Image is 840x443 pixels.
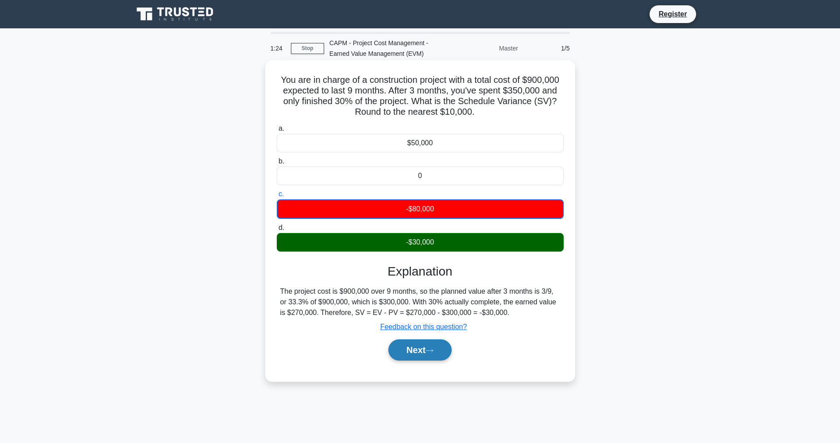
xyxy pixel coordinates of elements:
[282,264,558,279] h3: Explanation
[276,74,565,118] h5: You are in charge of a construction project with a total cost of $900,000 expected to last 9 mont...
[291,43,324,54] a: Stop
[279,157,284,165] span: b.
[277,167,564,185] div: 0
[280,286,560,318] div: The project cost is $900,000 over 9 months, so the planned value after 3 months is 3/9, or 33.3% ...
[279,224,284,231] span: d.
[277,199,564,219] div: -$80,000
[380,323,467,330] a: Feedback on this question?
[446,39,523,57] div: Master
[265,39,291,57] div: 1:24
[279,124,284,132] span: a.
[523,39,575,57] div: 1/5
[324,34,446,62] div: CAPM - Project Cost Management - Earned Value Management (EVM)
[279,190,284,198] span: c.
[653,8,692,19] a: Register
[277,233,564,252] div: -$30,000
[277,134,564,152] div: $50,000
[388,339,452,361] button: Next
